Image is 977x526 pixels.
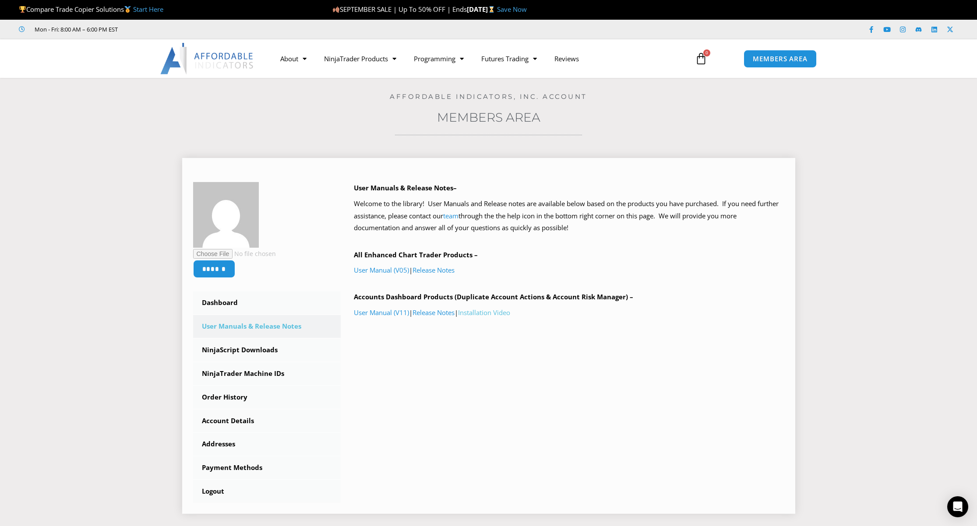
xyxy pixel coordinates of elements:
[413,266,455,274] a: Release Notes
[473,49,546,69] a: Futures Trading
[193,339,341,361] a: NinjaScript Downloads
[744,50,817,68] a: MEMBERS AREA
[333,6,339,13] img: 🍂
[124,6,131,13] img: 🥇
[193,386,341,409] a: Order History
[405,49,473,69] a: Programming
[703,49,710,56] span: 0
[443,211,459,220] a: team
[272,49,685,69] nav: Menu
[193,315,341,338] a: User Manuals & Release Notes
[130,25,261,34] iframe: Customer reviews powered by Trustpilot
[354,264,784,277] p: |
[193,433,341,456] a: Addresses
[19,5,163,14] span: Compare Trade Copier Solutions
[947,496,968,517] div: Open Intercom Messenger
[753,56,808,62] span: MEMBERS AREA
[354,198,784,235] p: Welcome to the library! User Manuals and Release notes are available below based on the products ...
[437,110,540,125] a: Members Area
[546,49,588,69] a: Reviews
[467,5,497,14] strong: [DATE]
[354,307,784,319] p: | |
[332,5,467,14] span: SEPTEMBER SALE | Up To 50% OFF | Ends
[354,308,409,317] a: User Manual (V11)
[497,5,527,14] a: Save Now
[193,291,341,314] a: Dashboard
[193,182,259,248] img: fcee5a1fb70e62a1de915e33a3686a5ce2d37c20f03b33d170a876246941bdfc
[354,292,633,301] b: Accounts Dashboard Products (Duplicate Account Actions & Account Risk Manager) –
[354,266,409,274] a: User Manual (V05)
[193,456,341,479] a: Payment Methods
[32,24,118,35] span: Mon - Fri: 8:00 AM – 6:00 PM EST
[354,250,478,259] b: All Enhanced Chart Trader Products –
[193,291,341,503] nav: Account pages
[315,49,405,69] a: NinjaTrader Products
[458,308,510,317] a: Installation Video
[272,49,315,69] a: About
[160,43,254,74] img: LogoAI | Affordable Indicators – NinjaTrader
[19,6,26,13] img: 🏆
[193,410,341,432] a: Account Details
[354,183,457,192] b: User Manuals & Release Notes–
[413,308,455,317] a: Release Notes
[682,46,720,71] a: 0
[488,6,495,13] img: ⌛
[390,92,587,101] a: Affordable Indicators, Inc. Account
[193,362,341,385] a: NinjaTrader Machine IDs
[133,5,163,14] a: Start Here
[193,480,341,503] a: Logout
